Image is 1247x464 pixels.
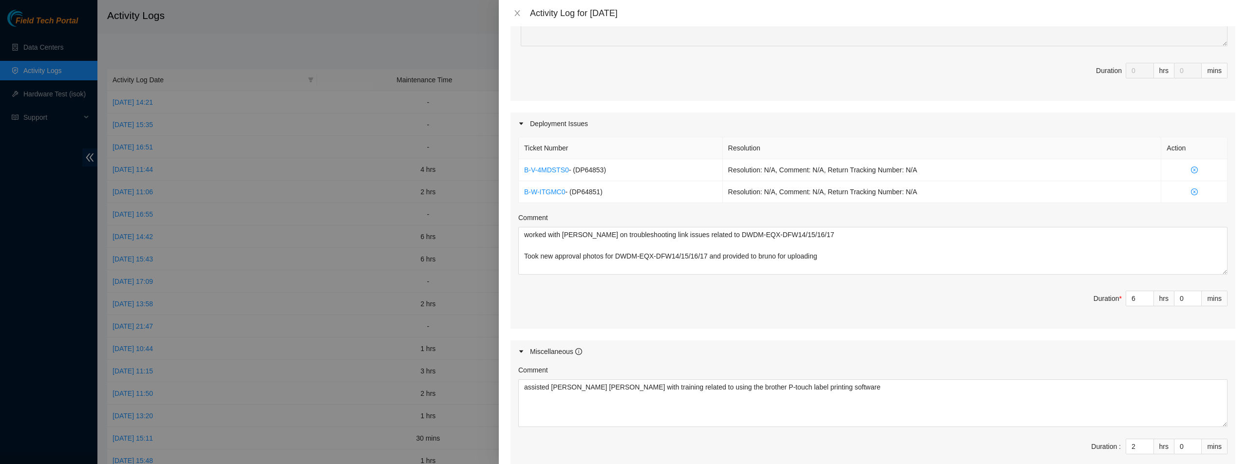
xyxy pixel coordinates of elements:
[530,8,1235,19] div: Activity Log for [DATE]
[524,188,566,196] a: B-W-ITGMC0
[1094,293,1122,304] div: Duration
[1091,441,1121,452] div: Duration :
[518,121,524,127] span: caret-right
[569,166,606,174] span: - ( DP64853 )
[518,349,524,354] span: caret-right
[1167,167,1222,173] span: close-circle
[723,181,1162,203] td: Resolution: N/A, Comment: N/A, Return Tracking Number: N/A
[518,379,1228,427] textarea: Comment
[723,137,1162,159] th: Resolution
[1167,188,1222,195] span: close-circle
[1154,291,1174,306] div: hrs
[566,188,603,196] span: - ( DP64851 )
[1202,291,1228,306] div: mins
[518,212,548,223] label: Comment
[524,166,569,174] a: B-V-4MDSTS0
[510,112,1235,135] div: Deployment Issues
[518,365,548,375] label: Comment
[1096,65,1122,76] div: Duration
[575,348,582,355] span: info-circle
[510,9,524,18] button: Close
[513,9,521,17] span: close
[518,227,1228,275] textarea: Comment
[1154,63,1174,78] div: hrs
[1202,439,1228,454] div: mins
[519,137,723,159] th: Ticket Number
[530,346,582,357] div: Miscellaneous
[510,340,1235,363] div: Miscellaneous info-circle
[1154,439,1174,454] div: hrs
[1161,137,1228,159] th: Action
[723,159,1162,181] td: Resolution: N/A, Comment: N/A, Return Tracking Number: N/A
[1202,63,1228,78] div: mins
